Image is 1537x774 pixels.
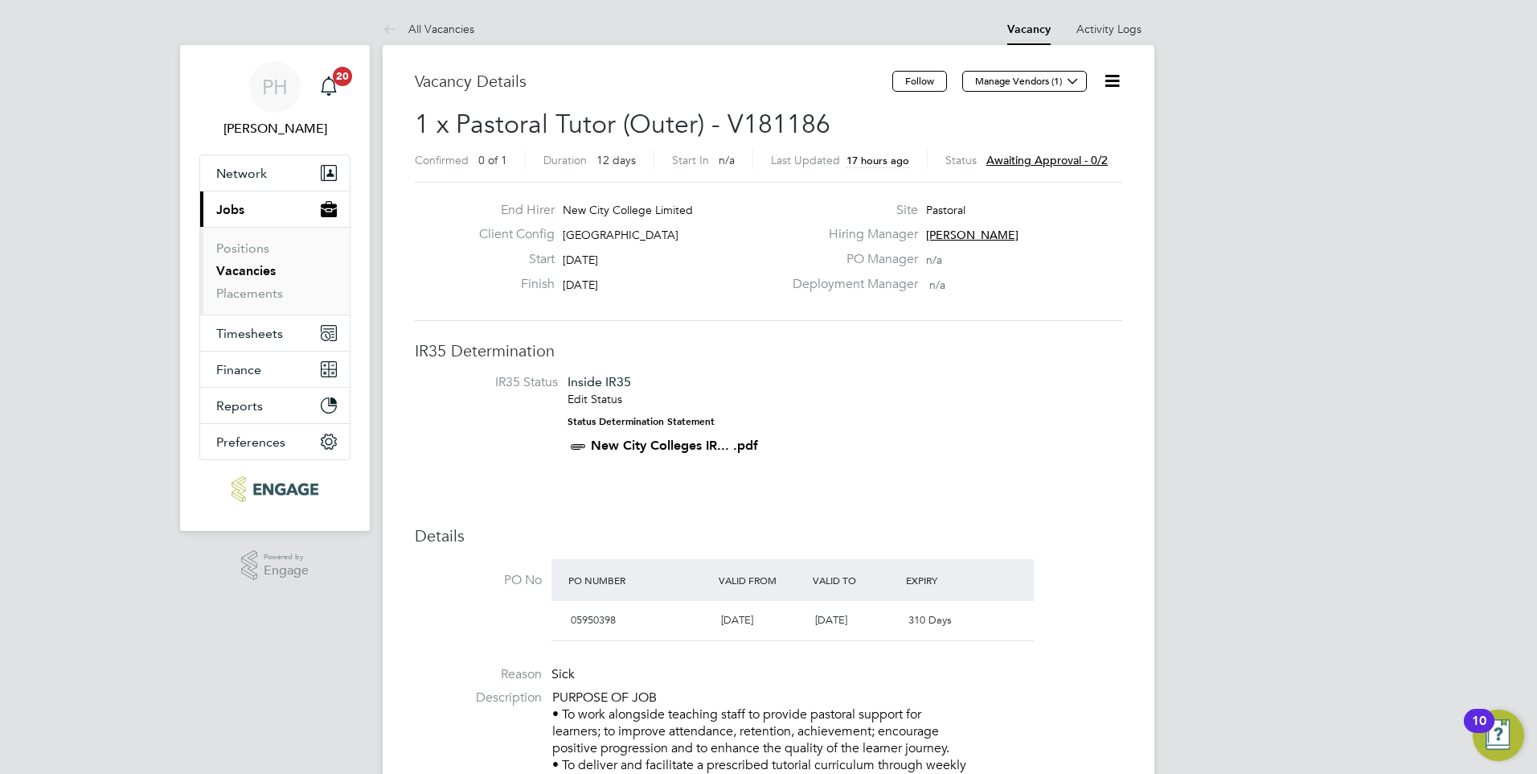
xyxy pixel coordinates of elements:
[926,228,1019,242] span: [PERSON_NAME]
[241,550,309,581] a: Powered byEngage
[200,155,350,191] button: Network
[383,22,474,36] a: All Vacancies
[591,438,758,453] a: New City Colleges IR... .pdf
[715,566,809,595] div: Valid From
[431,374,558,391] label: IR35 Status
[200,388,350,423] button: Reports
[596,153,636,167] span: 12 days
[264,564,309,578] span: Engage
[929,278,945,292] span: n/a
[199,476,350,502] a: Go to home page
[672,153,709,167] label: Start In
[892,71,947,92] button: Follow
[1472,721,1486,742] div: 10
[783,251,918,268] label: PO Manager
[415,153,469,167] label: Confirmed
[415,690,542,706] label: Description
[232,476,318,502] img: ncclondon-logo-retina.png
[986,153,1108,167] span: Awaiting approval - 0/2
[313,61,345,113] a: 20
[945,153,977,167] label: Status
[568,416,715,427] strong: Status Determination Statement
[563,278,598,292] span: [DATE]
[815,613,847,627] span: [DATE]
[563,203,693,217] span: New City College Limited
[262,76,288,97] span: PH
[1076,22,1141,36] a: Activity Logs
[543,153,587,167] label: Duration
[926,203,965,217] span: Pastoral
[568,374,631,389] span: Inside IR35
[180,45,370,531] nav: Main navigation
[721,613,753,627] span: [DATE]
[264,550,309,564] span: Powered by
[415,572,542,589] label: PO No
[846,154,909,167] span: 17 hours ago
[216,434,285,450] span: Preferences
[1007,23,1051,36] a: Vacancy
[466,202,555,219] label: End Hirer
[415,340,1122,361] h3: IR35 Determination
[216,241,269,256] a: Positions
[563,253,598,267] span: [DATE]
[216,362,261,377] span: Finance
[415,109,830,140] span: 1 x Pastoral Tutor (Outer) - V181186
[719,153,735,167] span: n/a
[571,613,616,627] span: 05950398
[415,525,1122,546] h3: Details
[478,153,507,167] span: 0 of 1
[568,392,622,406] a: Edit Status
[200,424,350,459] button: Preferences
[809,566,903,595] div: Valid To
[962,71,1087,92] button: Manage Vendors (1)
[200,227,350,315] div: Jobs
[771,153,840,167] label: Last Updated
[926,253,942,267] span: n/a
[200,315,350,351] button: Timesheets
[466,276,555,293] label: Finish
[783,202,918,219] label: Site
[466,226,555,243] label: Client Config
[563,228,678,242] span: [GEOGRAPHIC_DATA]
[415,71,892,92] h3: Vacancy Details
[902,566,996,595] div: Expiry
[216,263,276,278] a: Vacancies
[908,613,952,627] span: 310 Days
[1473,710,1524,761] button: Open Resource Center, 10 new notifications
[333,67,352,86] span: 20
[216,202,244,217] span: Jobs
[783,226,918,243] label: Hiring Manager
[415,666,542,683] label: Reason
[200,352,350,387] button: Finance
[200,191,350,227] button: Jobs
[564,566,715,595] div: PO Number
[199,61,350,138] a: PH[PERSON_NAME]
[216,398,263,414] span: Reports
[551,666,575,682] span: Sick
[466,251,555,268] label: Start
[199,119,350,138] span: Philip Hall
[216,166,267,181] span: Network
[783,276,918,293] label: Deployment Manager
[216,286,283,301] a: Placements
[216,326,283,341] span: Timesheets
